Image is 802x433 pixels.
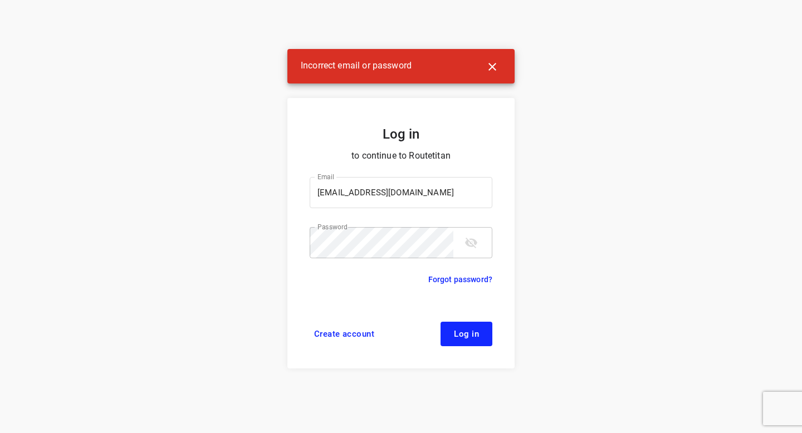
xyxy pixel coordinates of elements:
[428,273,492,286] a: Forgot password?
[441,322,492,346] button: Log in
[310,125,492,144] h5: Log in
[458,229,485,256] button: toggle password visibility
[454,329,479,338] span: Log in
[301,58,412,73] span: Incorrect email or password
[314,329,374,338] span: Create account
[310,148,492,164] p: to continue to Routetitan
[310,322,379,346] a: Create account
